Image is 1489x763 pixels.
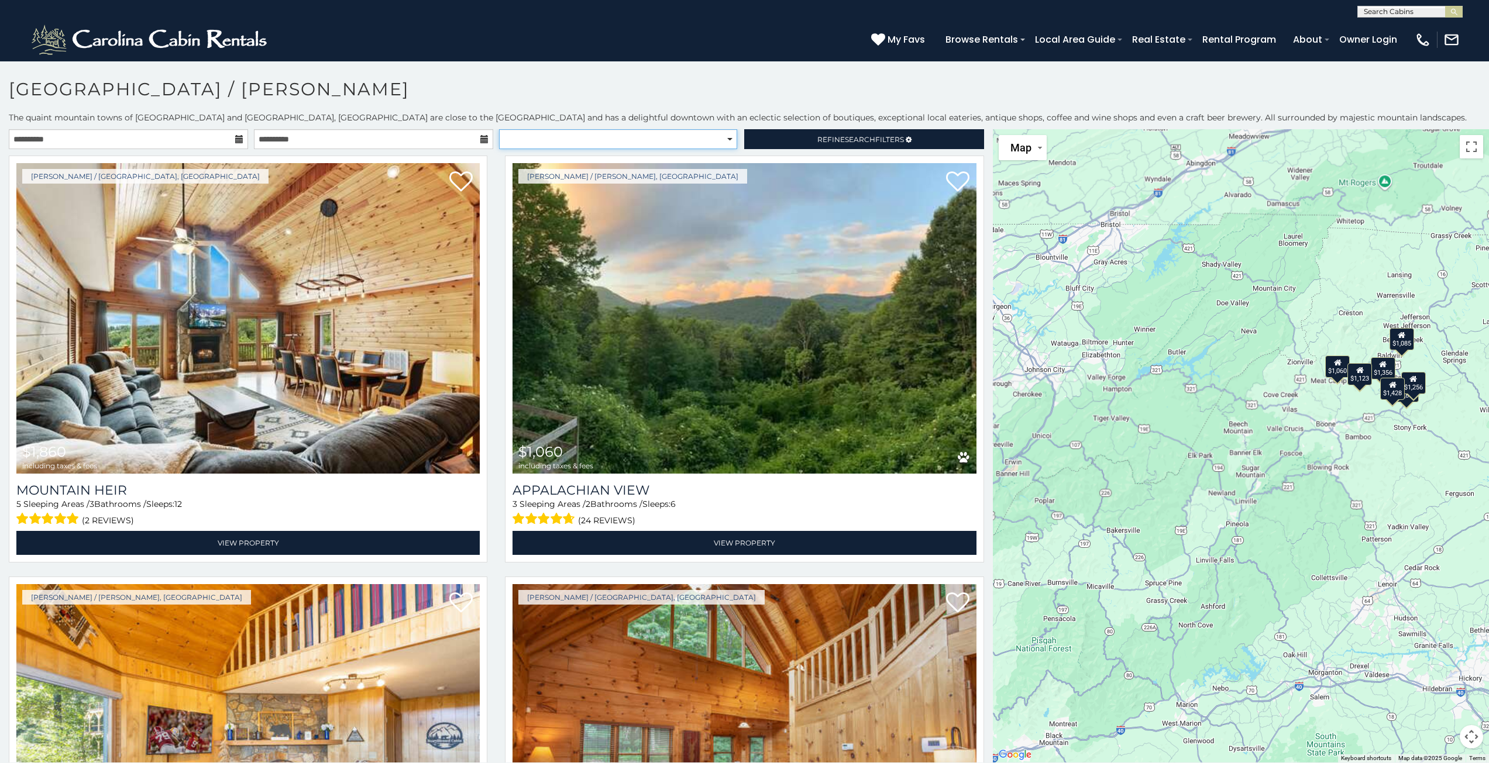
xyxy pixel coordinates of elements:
[1325,355,1350,377] div: $1,060
[449,591,473,616] a: Add to favorites
[946,170,969,195] a: Add to favorites
[586,499,590,509] span: 2
[1469,755,1485,761] a: Terms
[16,499,21,509] span: 5
[1341,754,1391,762] button: Keyboard shortcuts
[1401,371,1425,393] div: $1,256
[518,590,765,605] a: [PERSON_NAME] / [GEOGRAPHIC_DATA], [GEOGRAPHIC_DATA]
[744,129,984,149] a: RefineSearchFilters
[1333,29,1403,50] a: Owner Login
[871,32,928,47] a: My Favs
[1287,29,1328,50] a: About
[946,591,969,616] a: Add to favorites
[518,462,593,469] span: including taxes & fees
[16,498,480,528] div: Sleeping Areas / Bathrooms / Sleeps:
[845,135,875,144] span: Search
[1010,141,1031,154] span: Map
[174,499,182,509] span: 12
[1126,29,1191,50] a: Real Estate
[513,163,976,474] img: Appalachian View
[22,590,251,605] a: [PERSON_NAME] / [PERSON_NAME], [GEOGRAPHIC_DATA]
[1443,32,1460,48] img: mail-regular-white.png
[513,163,976,474] a: Appalachian View $1,060 including taxes & fees
[1460,725,1483,748] button: Map camera controls
[22,462,97,469] span: including taxes & fees
[817,135,904,144] span: Refine Filters
[996,747,1034,762] img: Google
[1347,362,1372,385] div: $1,123
[16,482,480,498] a: Mountain Heir
[29,22,272,57] img: White-1-2.png
[22,443,66,460] span: $1,860
[670,499,676,509] span: 6
[1029,29,1121,50] a: Local Area Guide
[16,163,480,474] img: Mountain Heir
[16,163,480,474] a: Mountain Heir $1,860 including taxes & fees
[513,531,976,555] a: View Property
[1398,755,1462,761] span: Map data ©2025 Google
[1460,135,1483,158] button: Toggle fullscreen view
[888,32,925,47] span: My Favs
[82,513,134,528] span: (2 reviews)
[999,135,1047,160] button: Change map style
[513,499,517,509] span: 3
[996,747,1034,762] a: Open this area in Google Maps (opens a new window)
[22,169,269,184] a: [PERSON_NAME] / [GEOGRAPHIC_DATA], [GEOGRAPHIC_DATA]
[90,499,94,509] span: 3
[16,531,480,555] a: View Property
[1196,29,1282,50] a: Rental Program
[1370,357,1395,379] div: $1,356
[1380,378,1405,400] div: $1,428
[518,169,747,184] a: [PERSON_NAME] / [PERSON_NAME], [GEOGRAPHIC_DATA]
[1415,32,1431,48] img: phone-regular-white.png
[1390,328,1414,350] div: $1,085
[940,29,1024,50] a: Browse Rentals
[578,513,635,528] span: (24 reviews)
[513,498,976,528] div: Sleeping Areas / Bathrooms / Sleeps:
[449,170,473,195] a: Add to favorites
[518,443,563,460] span: $1,060
[1394,379,1419,402] div: $1,860
[513,482,976,498] a: Appalachian View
